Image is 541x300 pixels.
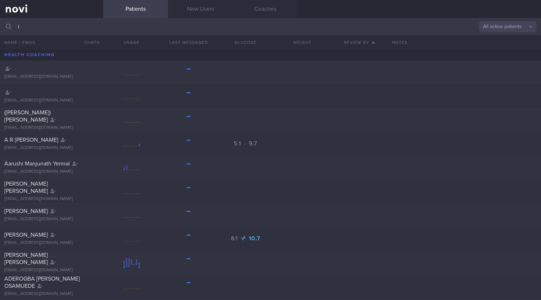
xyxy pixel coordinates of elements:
button: Chats [74,35,103,50]
span: 10.7 [249,236,260,241]
div: [EMAIL_ADDRESS][DOMAIN_NAME] [4,125,99,131]
div: [EMAIL_ADDRESS][DOMAIN_NAME] [4,217,99,222]
div: [EMAIL_ADDRESS][DOMAIN_NAME] [4,196,99,202]
span: 5.1 [234,141,242,146]
div: [EMAIL_ADDRESS][DOMAIN_NAME] [4,74,99,79]
span: ([PERSON_NAME]) [PERSON_NAME] [4,110,51,123]
span: [PERSON_NAME] [4,232,48,238]
div: [EMAIL_ADDRESS][DOMAIN_NAME] [4,145,99,151]
div: [EMAIL_ADDRESS][DOMAIN_NAME] [4,169,99,174]
div: Usage [103,35,160,50]
button: All active patients [479,21,537,32]
span: ADEROGBA [PERSON_NAME] OSAMUEDE [4,276,80,289]
button: Review By [331,35,388,50]
span: 9.7 [249,141,257,146]
span: - [244,141,246,146]
button: Last Messaged [160,35,217,50]
span: 8.1 [231,236,240,241]
div: [EMAIL_ADDRESS][DOMAIN_NAME] [4,268,99,273]
span: [PERSON_NAME] [PERSON_NAME] [4,181,48,194]
div: [EMAIL_ADDRESS][DOMAIN_NAME] [4,291,99,297]
div: [EMAIL_ADDRESS][DOMAIN_NAME] [4,98,99,103]
span: [PERSON_NAME] [PERSON_NAME] [4,252,48,265]
span: A R [PERSON_NAME] [4,137,58,143]
div: Notes [388,35,541,50]
button: Glucose [217,35,274,50]
span: Aarushi Manjunath Yermal [4,161,70,167]
div: [EMAIL_ADDRESS][DOMAIN_NAME] [4,240,99,246]
button: Weight [274,35,331,50]
span: [PERSON_NAME] [4,208,48,214]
